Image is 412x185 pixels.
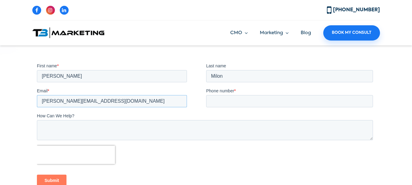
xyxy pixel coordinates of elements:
[323,25,380,41] a: Book My Consult
[260,30,288,37] a: Marketing
[230,30,248,37] a: CMO
[327,8,380,12] a: [PHONE_NUMBER]
[32,27,104,38] img: T3 Marketing
[301,30,311,35] a: Blog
